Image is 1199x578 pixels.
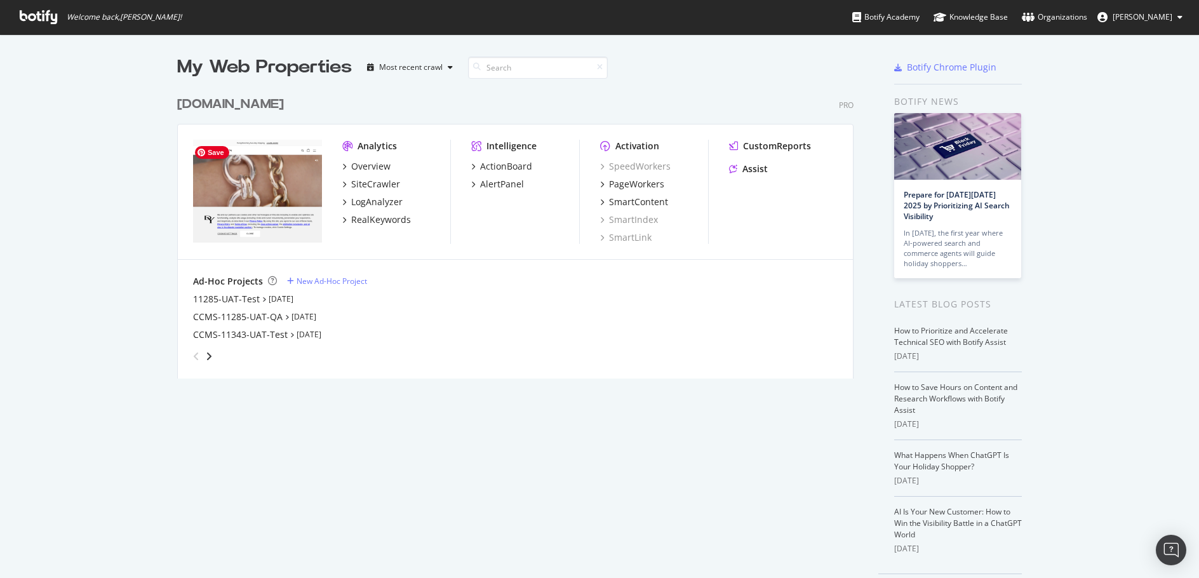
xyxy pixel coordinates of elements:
[471,178,524,191] a: AlertPanel
[1113,11,1172,22] span: Rachel Black
[600,196,668,208] a: SmartContent
[342,160,391,173] a: Overview
[894,382,1017,415] a: How to Save Hours on Content and Research Workflows with Botify Assist
[894,351,1022,362] div: [DATE]
[894,419,1022,430] div: [DATE]
[379,64,443,71] div: Most recent crawl
[471,160,532,173] a: ActionBoard
[351,178,400,191] div: SiteCrawler
[177,80,864,379] div: grid
[342,178,400,191] a: SiteCrawler
[894,475,1022,487] div: [DATE]
[195,146,229,159] span: Save
[894,325,1008,347] a: How to Prioritize and Accelerate Technical SEO with Botify Assist
[600,160,671,173] a: SpeedWorkers
[177,95,289,114] a: [DOMAIN_NAME]
[907,61,996,74] div: Botify Chrome Plugin
[480,178,524,191] div: AlertPanel
[742,163,768,175] div: Assist
[193,328,288,341] a: CCMS-11343-UAT-Test
[1156,535,1186,565] div: Open Intercom Messenger
[362,57,458,77] button: Most recent crawl
[894,95,1022,109] div: Botify news
[342,196,403,208] a: LogAnalyzer
[609,178,664,191] div: PageWorkers
[297,329,321,340] a: [DATE]
[600,231,652,244] a: SmartLink
[600,178,664,191] a: PageWorkers
[468,57,608,79] input: Search
[342,213,411,226] a: RealKeywords
[193,311,283,323] a: CCMS-11285-UAT-QA
[904,189,1010,222] a: Prepare for [DATE][DATE] 2025 by Prioritizing AI Search Visibility
[291,311,316,322] a: [DATE]
[934,11,1008,24] div: Knowledge Base
[1087,7,1193,27] button: [PERSON_NAME]
[358,140,397,152] div: Analytics
[287,276,367,286] a: New Ad-Hoc Project
[600,213,658,226] a: SmartIndex
[894,61,996,74] a: Botify Chrome Plugin
[894,543,1022,554] div: [DATE]
[609,196,668,208] div: SmartContent
[894,113,1021,180] img: Prepare for Black Friday 2025 by Prioritizing AI Search Visibility
[188,346,204,366] div: angle-left
[193,275,263,288] div: Ad-Hoc Projects
[743,140,811,152] div: CustomReports
[204,350,213,363] div: angle-right
[351,196,403,208] div: LogAnalyzer
[839,100,854,111] div: Pro
[729,163,768,175] a: Assist
[904,228,1012,269] div: In [DATE], the first year where AI-powered search and commerce agents will guide holiday shoppers…
[269,293,293,304] a: [DATE]
[894,450,1009,472] a: What Happens When ChatGPT Is Your Holiday Shopper?
[297,276,367,286] div: New Ad-Hoc Project
[486,140,537,152] div: Intelligence
[480,160,532,173] div: ActionBoard
[351,160,391,173] div: Overview
[615,140,659,152] div: Activation
[177,95,284,114] div: [DOMAIN_NAME]
[67,12,182,22] span: Welcome back, [PERSON_NAME] !
[193,140,322,243] img: davidyurman.com
[1022,11,1087,24] div: Organizations
[729,140,811,152] a: CustomReports
[351,213,411,226] div: RealKeywords
[852,11,920,24] div: Botify Academy
[894,506,1022,540] a: AI Is Your New Customer: How to Win the Visibility Battle in a ChatGPT World
[894,297,1022,311] div: Latest Blog Posts
[193,293,260,306] a: 11285-UAT-Test
[177,55,352,80] div: My Web Properties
